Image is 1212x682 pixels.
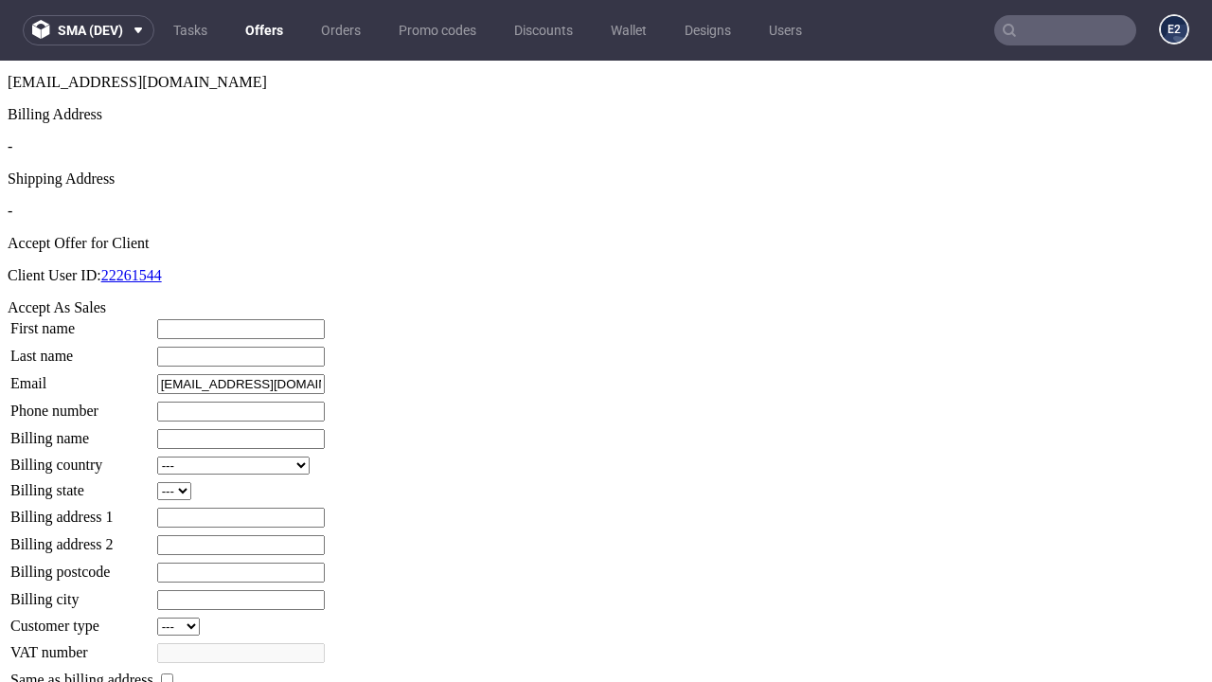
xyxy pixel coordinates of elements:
td: First name [9,258,154,279]
figcaption: e2 [1161,16,1187,43]
div: Shipping Address [8,110,1204,127]
td: Billing city [9,529,154,550]
a: Wallet [599,15,658,45]
a: Users [757,15,813,45]
a: Offers [234,15,294,45]
span: sma (dev) [58,24,123,37]
button: sma (dev) [23,15,154,45]
td: Billing address 1 [9,446,154,468]
td: Customer type [9,556,154,576]
td: Same as billing address [9,609,154,630]
span: - [8,78,12,94]
a: 22261544 [101,206,162,223]
td: Billing state [9,421,154,440]
a: Promo codes [387,15,488,45]
td: Billing postcode [9,501,154,523]
span: [EMAIL_ADDRESS][DOMAIN_NAME] [8,13,267,29]
a: Tasks [162,15,219,45]
a: Orders [310,15,372,45]
td: Phone number [9,340,154,362]
td: Billing country [9,395,154,415]
a: Discounts [503,15,584,45]
div: Billing Address [8,45,1204,63]
span: - [8,142,12,158]
td: VAT number [9,582,154,603]
div: Accept Offer for Client [8,174,1204,191]
p: Client User ID: [8,206,1204,224]
div: Accept As Sales [8,239,1204,256]
td: Email [9,313,154,334]
a: Designs [673,15,742,45]
td: Last name [9,285,154,307]
td: Billing address 2 [9,474,154,495]
td: Billing name [9,368,154,389]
